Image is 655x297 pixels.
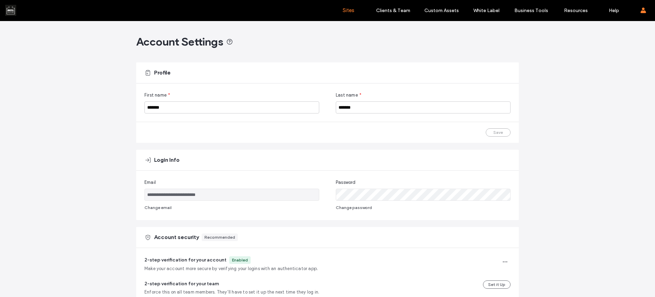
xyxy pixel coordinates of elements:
[154,69,171,77] span: Profile
[136,35,223,49] span: Account Settings
[343,7,354,13] label: Sites
[144,92,167,99] span: First name
[154,234,199,241] span: Account security
[144,189,319,201] input: Email
[144,204,172,212] button: Change email
[564,8,588,13] label: Resources
[609,8,619,13] label: Help
[514,8,548,13] label: Business Tools
[154,156,180,164] span: Login Info
[144,265,318,272] span: Make your account more secure by verifying your logins with an authenticator app.
[144,179,156,186] span: Email
[144,281,219,287] span: 2-step verification for your team
[232,257,248,263] div: Enabled
[424,8,459,13] label: Custom Assets
[144,101,319,113] input: First name
[483,280,511,289] button: Set it Up
[336,189,511,201] input: Password
[336,92,358,99] span: Last name
[336,101,511,113] input: Last name
[336,179,356,186] span: Password
[204,234,235,240] div: Recommended
[376,8,410,13] label: Clients & Team
[16,5,30,11] span: Help
[473,8,500,13] label: White Label
[336,204,372,212] button: Change password
[144,257,226,263] span: 2-step verification for your account
[144,289,319,296] span: Enforce this on all team members. They’ll have to set it up the next time they log in.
